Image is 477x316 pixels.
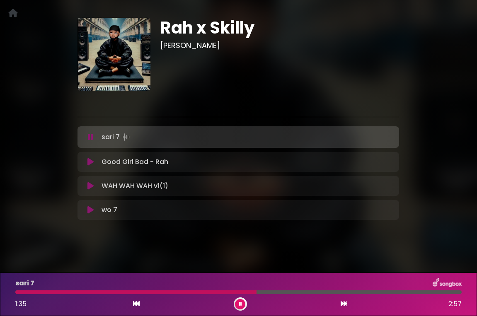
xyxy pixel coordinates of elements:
h3: [PERSON_NAME] [160,41,399,50]
p: Good Girl Bad - Rah [102,157,168,167]
p: sari 7 [102,131,131,143]
p: wo 7 [102,205,117,215]
p: WAH WAH WAH v1(1) [102,181,168,191]
img: eH1wlhrjTzCZHtPldvEQ [77,18,150,91]
img: waveform4.gif [120,131,131,143]
h1: Rah x Skilly [160,18,399,38]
